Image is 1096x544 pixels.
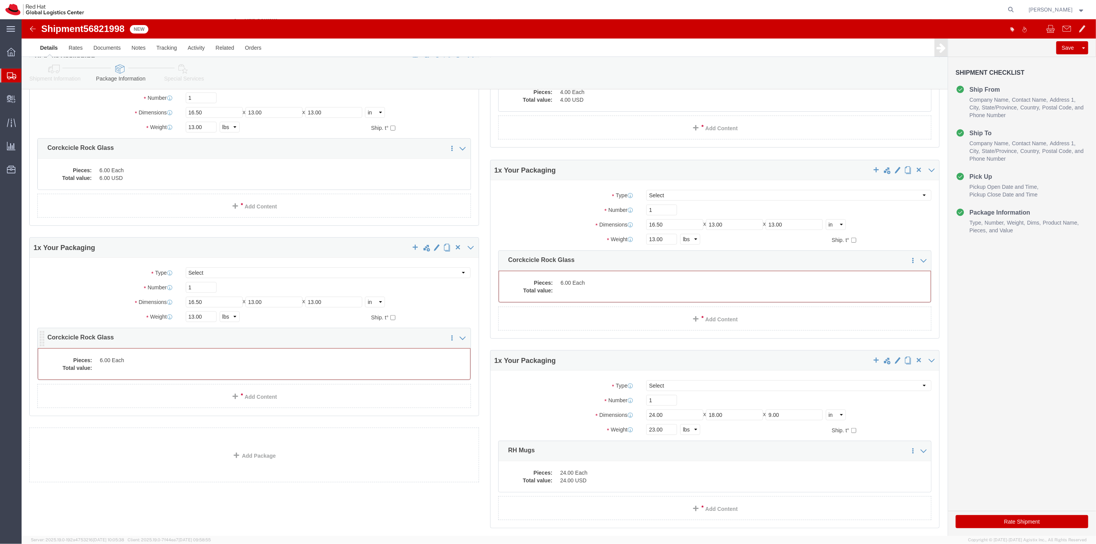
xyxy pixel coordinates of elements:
[22,19,1096,536] iframe: FS Legacy Container
[1029,5,1073,14] span: Jason Alexander
[1029,5,1086,14] button: [PERSON_NAME]
[31,537,124,542] span: Server: 2025.19.0-192a4753216
[968,537,1087,543] span: Copyright © [DATE]-[DATE] Agistix Inc., All Rights Reserved
[5,4,84,15] img: logo
[178,537,211,542] span: [DATE] 09:58:55
[128,537,211,542] span: Client: 2025.19.0-7f44ea7
[93,537,124,542] span: [DATE] 10:05:38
